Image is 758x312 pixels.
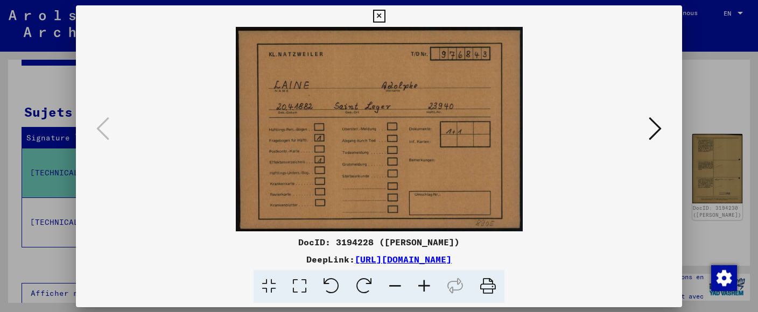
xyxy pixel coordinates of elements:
[711,265,736,290] div: Modifier le consentement
[76,236,682,249] div: DocID: 3194228 ([PERSON_NAME])
[76,253,682,266] div: DeepLink:
[711,265,737,291] img: Modifier le consentement
[113,27,645,231] img: 001.jpg
[355,254,452,265] a: [URL][DOMAIN_NAME]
